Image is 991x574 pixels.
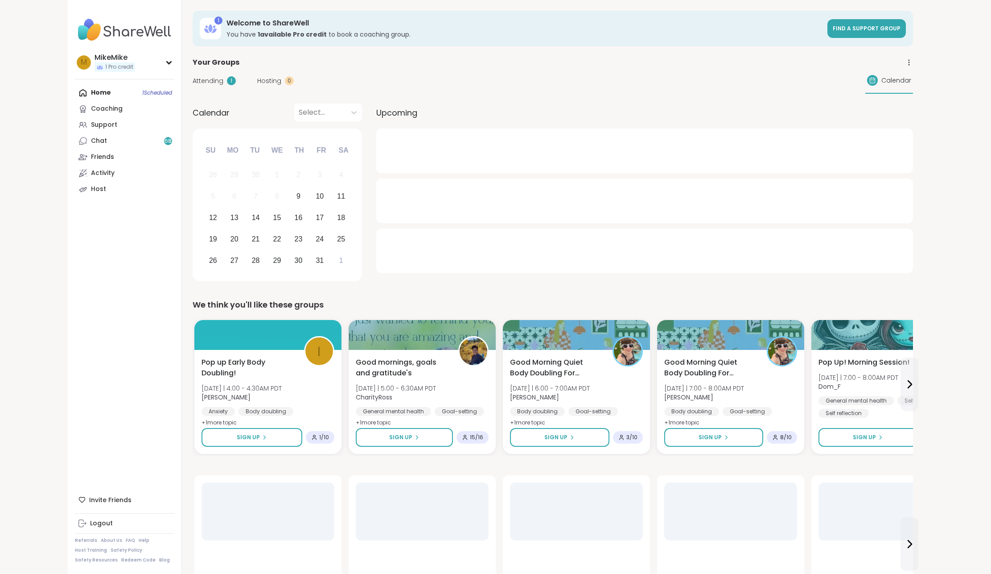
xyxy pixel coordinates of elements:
div: Host [91,185,106,194]
a: Host [75,181,174,197]
div: Fr [312,141,331,160]
div: 8 [275,190,279,202]
span: Find a support group [833,25,901,32]
div: Not available Thursday, October 2nd, 2025 [289,166,308,185]
div: Choose Saturday, October 25th, 2025 [332,229,351,249]
div: Self reflection [818,409,869,418]
span: 1 Pro credit [105,63,133,71]
a: Referrals [75,537,97,544]
span: [DATE] | 6:00 - 7:00AM PDT [510,384,590,393]
a: Help [139,537,149,544]
div: 1 [275,169,279,181]
span: 15 / 16 [470,434,483,441]
div: Not available Wednesday, October 1st, 2025 [267,166,287,185]
div: Not available Wednesday, October 8th, 2025 [267,187,287,206]
div: 4 [339,169,343,181]
div: MikeMike [95,53,135,62]
div: Not available Friday, October 3rd, 2025 [310,166,329,185]
span: [DATE] | 5:00 - 6:30AM PDT [356,384,436,393]
span: Sign Up [544,433,567,441]
div: Self-care [897,396,937,405]
a: Support [75,117,174,133]
b: [PERSON_NAME] [201,393,251,402]
div: Invite Friends [75,492,174,508]
div: 6 [232,190,236,202]
a: Safety Policy [111,547,142,553]
span: 8 / 10 [780,434,792,441]
span: [DATE] | 7:00 - 8:00AM PDT [664,384,744,393]
div: Choose Sunday, October 26th, 2025 [204,251,223,270]
div: Not available Sunday, October 5th, 2025 [204,187,223,206]
div: 3 [318,169,322,181]
span: Upcoming [376,107,417,119]
div: Not available Tuesday, September 30th, 2025 [246,166,265,185]
span: Good mornings, goals and gratitude's [356,357,448,379]
div: 14 [252,212,260,224]
div: 22 [273,233,281,245]
div: 17 [316,212,324,224]
div: 25 [337,233,345,245]
span: Pop up Early Body Doubling! [201,357,294,379]
div: Support [91,121,117,129]
a: Safety Resources [75,557,118,563]
img: CharityRoss [460,337,487,365]
div: Choose Sunday, October 12th, 2025 [204,208,223,228]
div: Choose Saturday, November 1st, 2025 [332,251,351,270]
div: 16 [295,212,303,224]
div: Choose Thursday, October 9th, 2025 [289,187,308,206]
button: Sign Up [201,428,302,447]
div: 28 [209,169,217,181]
div: Choose Friday, October 31st, 2025 [310,251,329,270]
span: Your Groups [193,57,239,68]
div: Tu [245,141,265,160]
button: Sign Up [664,428,763,447]
div: 18 [337,212,345,224]
span: [DATE] | 7:00 - 8:00AM PDT [818,373,898,382]
div: We think you'll like these groups [193,299,913,311]
div: Th [289,141,309,160]
span: 3 / 10 [626,434,637,441]
div: Choose Tuesday, October 14th, 2025 [246,208,265,228]
div: Choose Thursday, October 16th, 2025 [289,208,308,228]
img: Adrienne_QueenOfTheDawn [768,337,796,365]
span: Hosting [257,76,281,86]
b: 1 available Pro credit [258,30,327,39]
a: Chat68 [75,133,174,149]
div: Choose Monday, October 20th, 2025 [225,229,244,249]
a: FAQ [126,537,135,544]
div: Chat [91,137,107,146]
div: 27 [230,254,238,266]
div: Choose Thursday, October 23rd, 2025 [289,229,308,249]
div: Choose Wednesday, October 22nd, 2025 [267,229,287,249]
span: 68 [164,137,172,145]
div: 0 [285,76,294,85]
div: Anxiety [201,407,235,416]
div: month 2025-10 [202,164,352,271]
span: Sign Up [699,433,722,441]
button: Sign Up [510,428,609,447]
a: About Us [101,537,122,544]
div: 2 [296,169,300,181]
div: 29 [230,169,238,181]
div: 26 [209,254,217,266]
div: 10 [316,190,324,202]
span: [DATE] | 4:00 - 4:30AM PDT [201,384,282,393]
div: Choose Friday, October 24th, 2025 [310,229,329,249]
a: Redeem Code [121,557,156,563]
h3: Welcome to ShareWell [226,18,822,28]
div: 19 [209,233,217,245]
a: Blog [159,557,170,563]
div: Goal-setting [568,407,618,416]
div: 11 [337,190,345,202]
div: General mental health [356,407,431,416]
div: Choose Wednesday, October 15th, 2025 [267,208,287,228]
span: Pop Up! Morning Session! [818,357,909,368]
div: 1 [339,254,343,266]
b: [PERSON_NAME] [664,393,713,402]
div: Not available Monday, October 6th, 2025 [225,187,244,206]
div: Choose Saturday, October 11th, 2025 [332,187,351,206]
div: 20 [230,233,238,245]
b: Dom_F [818,382,841,391]
a: Host Training [75,547,107,553]
div: We [267,141,287,160]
